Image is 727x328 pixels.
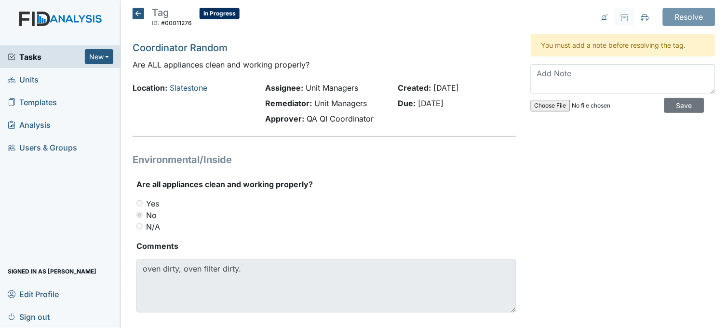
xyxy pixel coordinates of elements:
span: Units [8,72,39,87]
label: Are all appliances clean and working properly? [136,178,313,190]
span: #00011276 [161,19,192,27]
strong: Due: [398,98,416,108]
strong: Comments [136,240,516,252]
div: You must add a note before resolving the tag. [531,34,715,56]
p: Are ALL appliances clean and working properly? [133,59,516,70]
strong: Remediator: [266,98,312,108]
a: Coordinator Random [133,42,228,54]
button: New [85,49,114,64]
label: Yes [146,198,159,209]
span: Sign out [8,309,50,324]
input: Save [664,98,704,113]
textarea: oven dirty, oven filter dirty. [136,260,516,313]
input: Yes [136,200,143,206]
h1: Environmental/Inside [133,152,516,167]
label: No [146,209,157,221]
strong: Approver: [266,114,305,123]
span: Signed in as [PERSON_NAME] [8,264,96,279]
input: No [136,212,143,218]
strong: Location: [133,83,167,93]
span: ID: [152,19,160,27]
span: Templates [8,95,57,109]
input: Resolve [663,8,715,26]
strong: Created: [398,83,431,93]
span: Edit Profile [8,287,59,301]
span: In Progress [200,8,240,19]
span: [DATE] [434,83,459,93]
strong: Assignee: [266,83,304,93]
span: Unit Managers [315,98,367,108]
a: Tasks [8,51,85,63]
span: Unit Managers [306,83,359,93]
label: N/A [146,221,160,232]
span: [DATE] [418,98,444,108]
span: Tag [152,7,169,18]
a: Slatestone [170,83,207,93]
input: N/A [136,223,143,230]
span: Users & Groups [8,140,77,155]
span: QA QI Coordinator [307,114,374,123]
span: Analysis [8,117,51,132]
